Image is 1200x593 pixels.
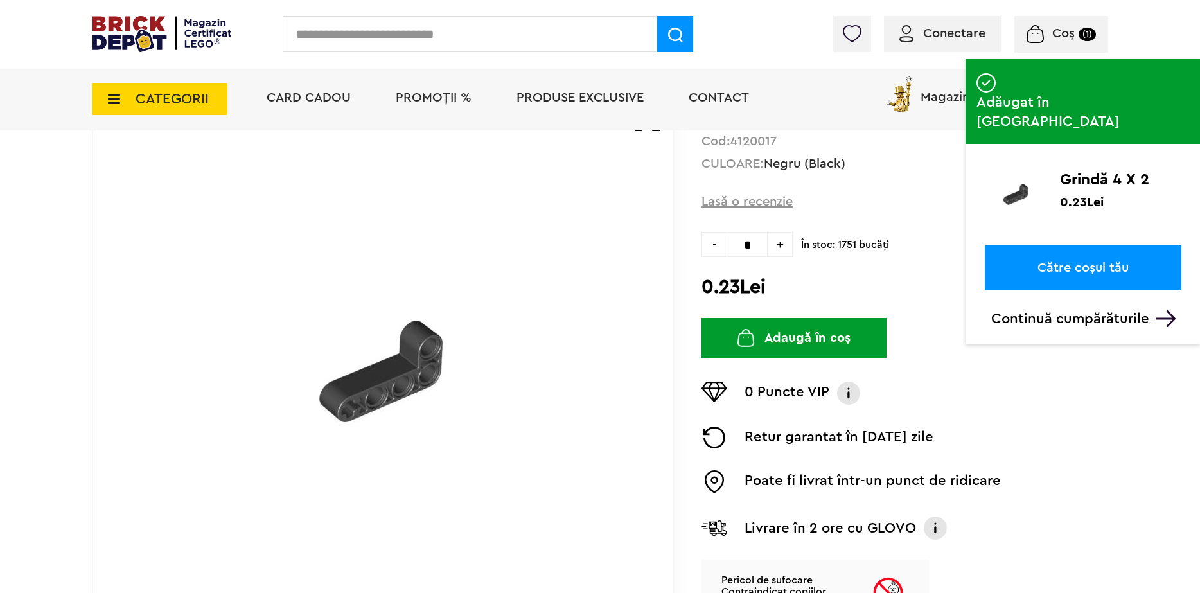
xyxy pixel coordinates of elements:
p: Grindă 4 X 2 [1060,172,1181,188]
img: Easybox [701,470,727,493]
p: Poate fi livrat într-un punct de ridicare [745,470,1001,493]
span: CATEGORII [136,92,209,106]
img: Returnare [701,427,727,448]
span: Coș [1052,27,1075,40]
p: 0 Puncte VIP [745,382,829,405]
a: PROMOȚII % [396,91,472,104]
img: Grindă 4 X 2 [985,172,1048,216]
img: addedtocart [966,159,978,172]
span: Adăugat în [GEOGRAPHIC_DATA] [976,93,1189,131]
img: Puncte VIP [701,382,727,402]
p: Livrare în 2 ore cu GLOVO [745,518,916,538]
span: În stoc: 1751 bucăţi [801,232,1108,251]
span: + [768,232,793,257]
img: Grindă 4 X 2 [229,260,538,476]
img: Info VIP [836,382,861,405]
h2: 0.23Lei [701,276,1108,299]
a: Card Cadou [267,91,351,104]
img: addedtocart [976,73,996,93]
a: Către coșul tău [985,245,1181,290]
p: 0.23Lei [1060,194,1104,207]
img: Info livrare cu GLOVO [922,515,948,541]
a: Negru (Black) [764,157,845,170]
span: Conectare [923,27,985,40]
p: Retur garantat în [DATE] zile [745,427,933,448]
small: (1) [1079,28,1096,41]
strong: 4120017 [730,135,777,148]
p: Continuă cumpărăturile [991,310,1181,327]
div: Cod: [701,136,1108,148]
a: Conectare [899,27,985,40]
a: Contact [689,91,749,104]
img: Livrare Glovo [701,520,727,536]
a: Produse exclusive [516,91,644,104]
span: Magazine Certificate LEGO® [921,74,1088,103]
span: Lasă o recenzie [701,193,793,211]
div: CULOARE: [701,158,1108,170]
button: Adaugă în coș [701,318,887,358]
img: Arrow%20-%20Down.svg [1156,310,1176,327]
span: - [701,232,727,257]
